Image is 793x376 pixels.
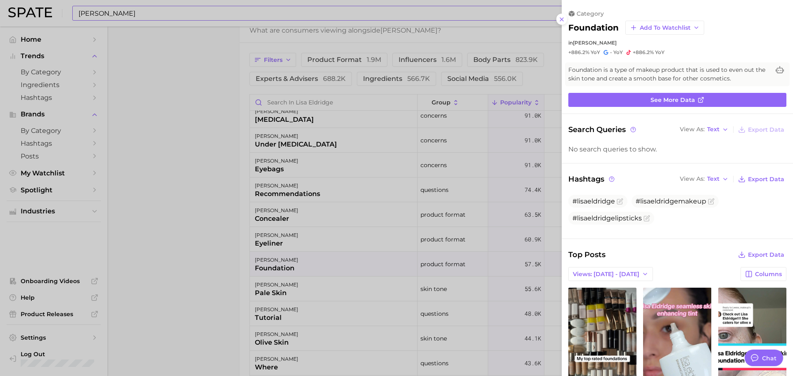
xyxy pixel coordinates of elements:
[610,49,612,55] span: -
[643,215,650,222] button: Flag as miscategorized or irrelevant
[568,93,786,107] a: See more data
[625,21,704,35] button: Add to Watchlist
[651,97,695,104] span: See more data
[640,24,691,31] span: Add to Watchlist
[633,49,654,55] span: +886.2%
[736,173,786,185] button: Export Data
[613,49,623,56] span: YoY
[707,177,719,181] span: Text
[568,23,619,33] h2: foundation
[568,249,605,260] span: Top Posts
[591,49,600,56] span: YoY
[736,124,786,135] button: Export Data
[568,124,637,135] span: Search Queries
[568,66,770,83] span: Foundation is a type of makeup product that is used to even out the skin tone and create a smooth...
[755,271,782,278] span: Columns
[573,40,617,46] span: [PERSON_NAME]
[573,271,639,278] span: Views: [DATE] - [DATE]
[678,174,731,184] button: View AsText
[636,197,706,205] span: #lisaeldridgemakeup
[655,49,665,56] span: YoY
[708,198,715,205] button: Flag as miscategorized or irrelevant
[568,49,589,55] span: +886.2%
[572,214,642,222] span: #lisaeldridgelipsticks
[577,10,604,17] span: category
[568,173,616,185] span: Hashtags
[617,198,623,205] button: Flag as miscategorized or irrelevant
[748,176,784,183] span: Export Data
[678,124,731,135] button: View AsText
[572,197,615,205] span: #lisaeldridge
[736,249,786,260] button: Export Data
[748,126,784,133] span: Export Data
[748,251,784,258] span: Export Data
[568,145,786,153] div: No search queries to show.
[568,267,653,281] button: Views: [DATE] - [DATE]
[680,177,705,181] span: View As
[568,40,786,46] div: in
[707,127,719,132] span: Text
[741,267,786,281] button: Columns
[680,127,705,132] span: View As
